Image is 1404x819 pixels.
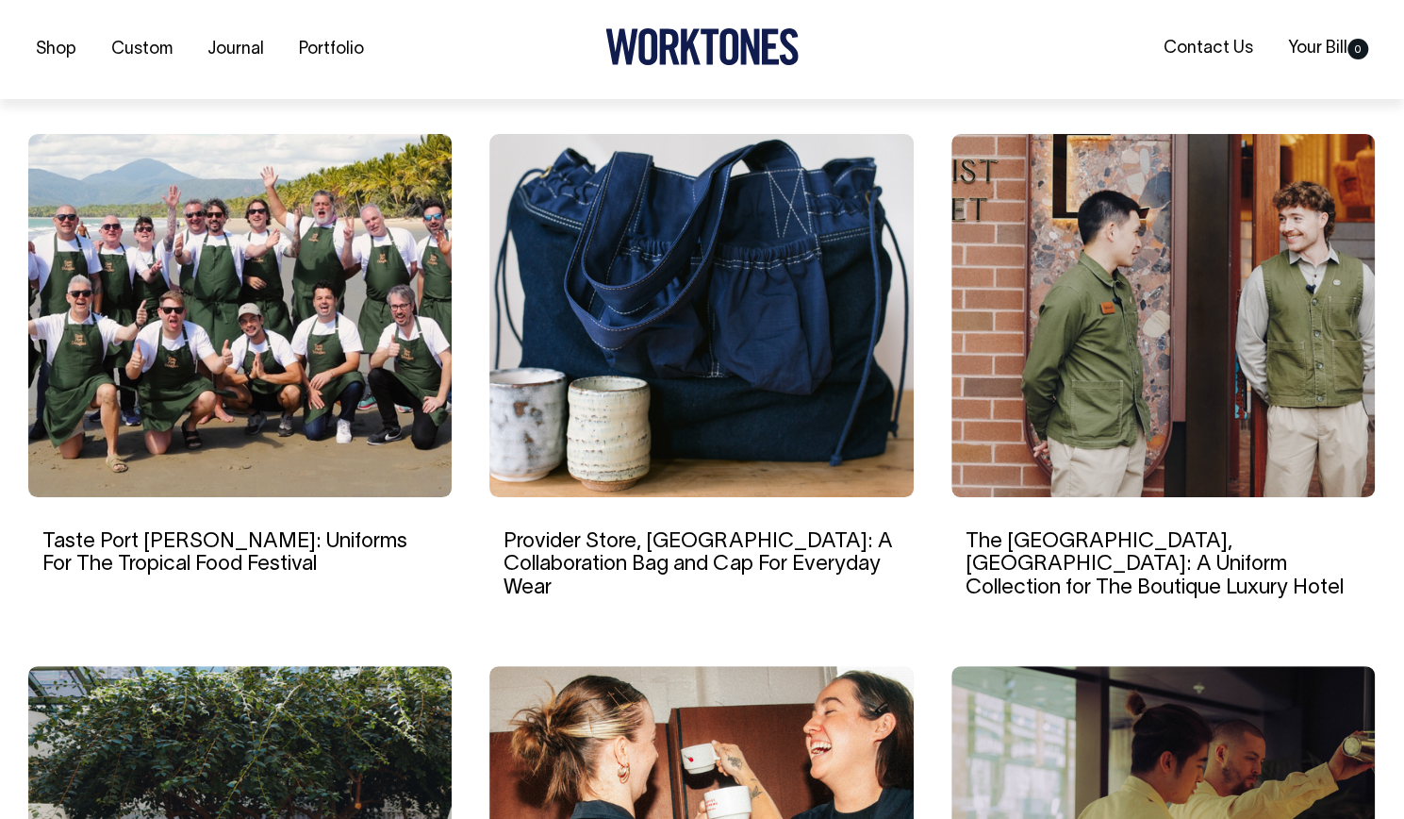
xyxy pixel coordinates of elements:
[504,532,892,596] a: Provider Store, [GEOGRAPHIC_DATA]: A Collaboration Bag and Cap For Everyday Wear
[951,134,1375,497] img: The EVE Hotel, Sydney: A Uniform Collection for The Boutique Luxury Hotel
[1347,39,1368,59] span: 0
[966,532,1344,596] a: The [GEOGRAPHIC_DATA], [GEOGRAPHIC_DATA]: A Uniform Collection for The Boutique Luxury Hotel
[104,34,180,65] a: Custom
[1156,33,1261,64] a: Contact Us
[1280,33,1376,64] a: Your Bill0
[42,532,407,574] a: Taste Port [PERSON_NAME]: Uniforms For The Tropical Food Festival
[28,34,84,65] a: Shop
[291,34,372,65] a: Portfolio
[489,134,913,497] img: Provider Store, Sydney: A Collaboration Bag and Cap For Everyday Wear
[28,134,452,497] img: Taste Port Douglas: Uniforms For The Tropical Food Festival
[200,34,272,65] a: Journal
